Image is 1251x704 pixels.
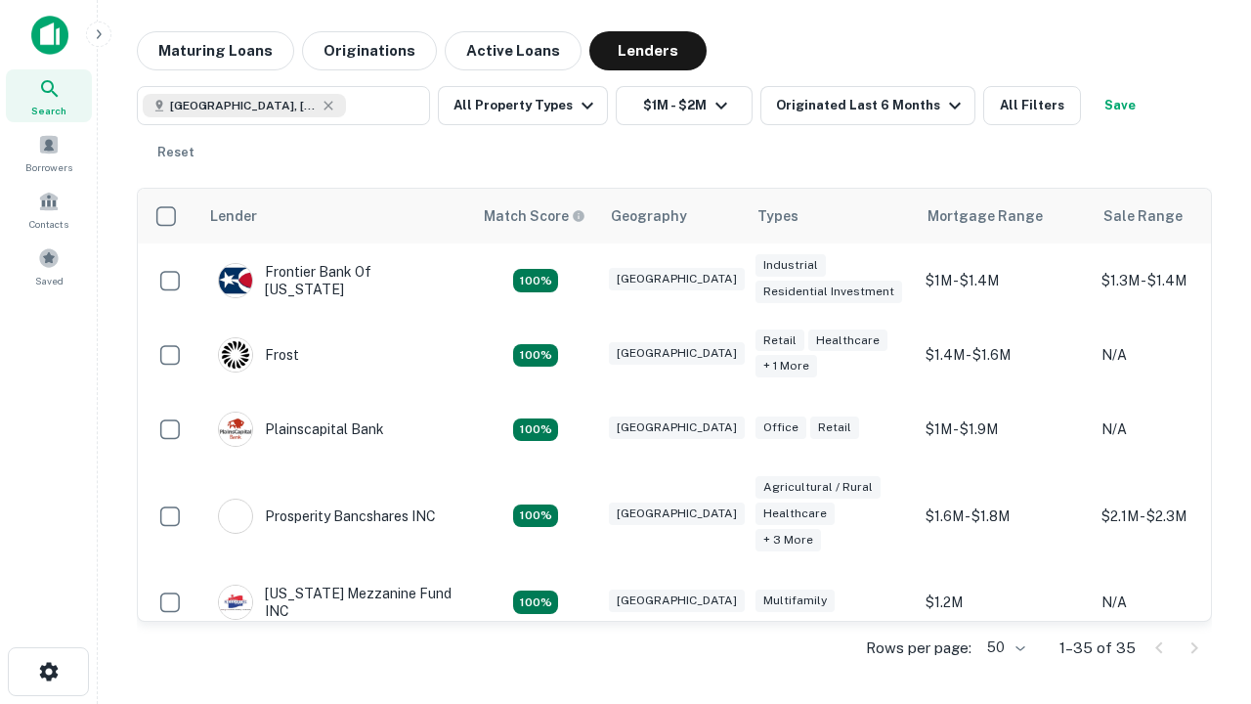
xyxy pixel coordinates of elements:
span: Contacts [29,216,68,232]
div: Retail [755,330,804,352]
div: Matching Properties: 4, hasApolloMatch: undefined [513,269,558,292]
button: All Filters [983,86,1081,125]
button: Reset [145,133,207,172]
div: Capitalize uses an advanced AI algorithm to match your search with the best lender. The match sco... [484,205,585,227]
iframe: Chat Widget [1153,548,1251,641]
div: Healthcare [808,330,887,352]
td: $1.6M - $1.8M [916,466,1092,565]
th: Types [746,189,916,243]
span: Borrowers [25,159,72,175]
a: Saved [6,240,92,292]
button: All Property Types [438,86,608,125]
button: Save your search to get updates of matches that match your search criteria. [1089,86,1151,125]
div: Residential Investment [755,281,902,303]
img: picture [219,586,252,619]
a: Contacts [6,183,92,236]
span: [GEOGRAPHIC_DATA], [GEOGRAPHIC_DATA], [GEOGRAPHIC_DATA] [170,97,317,114]
th: Geography [599,189,746,243]
div: Frontier Bank Of [US_STATE] [218,263,453,298]
img: picture [219,500,252,533]
button: Active Loans [445,31,582,70]
th: Mortgage Range [916,189,1092,243]
button: $1M - $2M [616,86,753,125]
div: 50 [979,634,1028,662]
div: Multifamily [755,590,835,612]
div: Types [757,204,798,228]
th: Capitalize uses an advanced AI algorithm to match your search with the best lender. The match sco... [472,189,599,243]
a: Search [6,69,92,122]
p: 1–35 of 35 [1059,637,1136,660]
div: Healthcare [755,503,835,525]
div: + 1 more [755,355,817,377]
img: picture [219,413,252,446]
button: Maturing Loans [137,31,294,70]
td: $1M - $1.9M [916,392,1092,466]
div: + 3 more [755,529,821,551]
div: Prosperity Bancshares INC [218,499,436,534]
img: capitalize-icon.png [31,16,68,55]
div: Matching Properties: 5, hasApolloMatch: undefined [513,591,558,614]
h6: Match Score [484,205,582,227]
td: $1.2M [916,565,1092,639]
div: Agricultural / Rural [755,476,881,499]
div: [GEOGRAPHIC_DATA] [609,268,745,290]
div: Frost [218,337,299,373]
div: Originated Last 6 Months [776,94,967,117]
img: picture [219,264,252,297]
span: Saved [35,273,64,288]
div: [GEOGRAPHIC_DATA] [609,590,745,612]
div: Mortgage Range [927,204,1043,228]
div: Plainscapital Bank [218,412,384,447]
div: Retail [810,417,859,439]
div: [GEOGRAPHIC_DATA] [609,417,745,439]
div: Matching Properties: 6, hasApolloMatch: undefined [513,505,558,528]
td: $1M - $1.4M [916,243,1092,318]
img: picture [219,338,252,372]
td: $1.4M - $1.6M [916,318,1092,392]
a: Borrowers [6,126,92,179]
div: Lender [210,204,257,228]
div: [GEOGRAPHIC_DATA] [609,503,745,525]
button: Originated Last 6 Months [760,86,975,125]
span: Search [31,103,66,118]
div: Matching Properties: 4, hasApolloMatch: undefined [513,344,558,368]
div: [GEOGRAPHIC_DATA] [609,342,745,365]
button: Originations [302,31,437,70]
div: [US_STATE] Mezzanine Fund INC [218,585,453,620]
button: Lenders [589,31,707,70]
div: Matching Properties: 4, hasApolloMatch: undefined [513,418,558,442]
div: Office [755,417,806,439]
div: Geography [611,204,687,228]
div: Sale Range [1103,204,1183,228]
p: Rows per page: [866,637,971,660]
th: Lender [198,189,472,243]
div: Industrial [755,254,826,277]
